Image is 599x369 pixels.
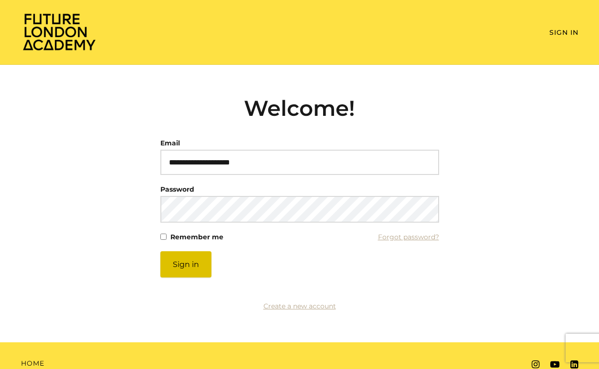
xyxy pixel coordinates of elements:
button: Sign in [160,251,211,277]
a: Forgot password? [378,230,439,244]
h2: Welcome! [160,95,439,121]
label: Password [160,183,194,196]
img: Home Page [21,12,97,51]
label: Email [160,136,180,150]
a: Create a new account [263,302,336,310]
a: Home [21,359,44,369]
a: Sign In [549,28,578,37]
label: Remember me [170,230,223,244]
